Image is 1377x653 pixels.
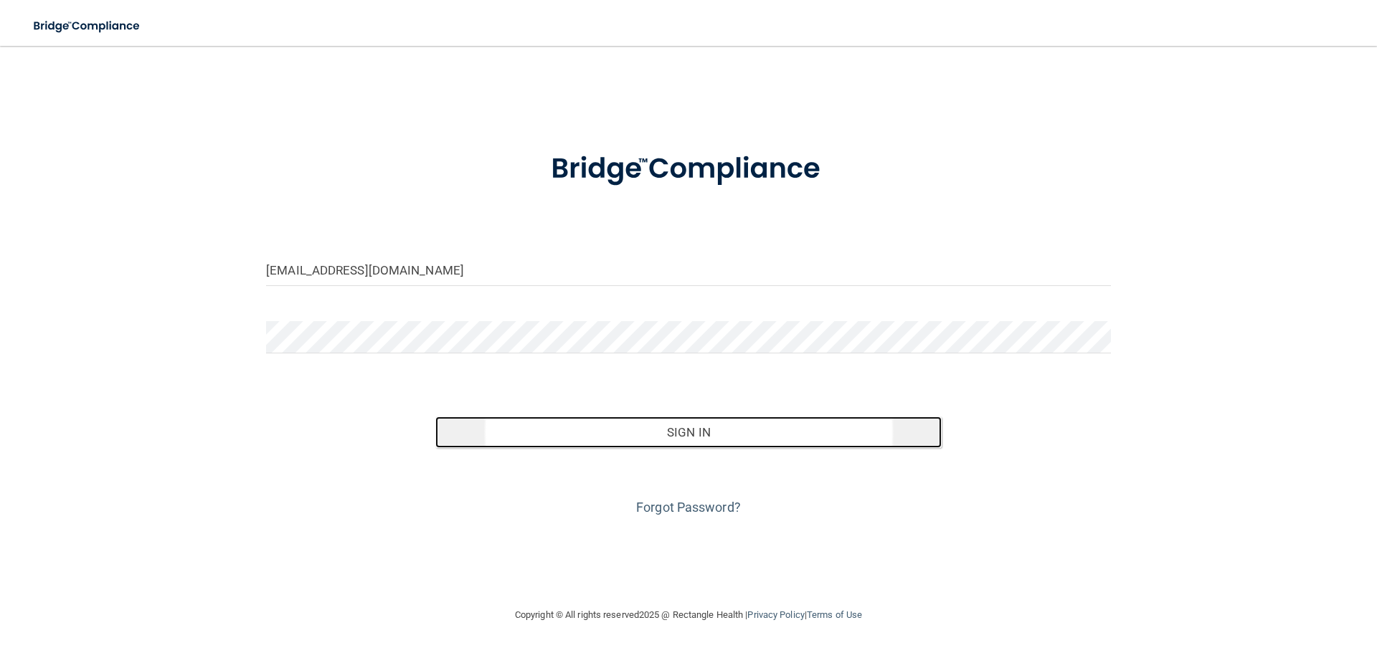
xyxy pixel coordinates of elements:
[747,609,804,620] a: Privacy Policy
[435,416,942,448] button: Sign In
[807,609,862,620] a: Terms of Use
[266,254,1111,286] input: Email
[22,11,153,41] img: bridge_compliance_login_screen.278c3ca4.svg
[636,500,741,515] a: Forgot Password?
[427,592,950,638] div: Copyright © All rights reserved 2025 @ Rectangle Health | |
[521,132,856,206] img: bridge_compliance_login_screen.278c3ca4.svg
